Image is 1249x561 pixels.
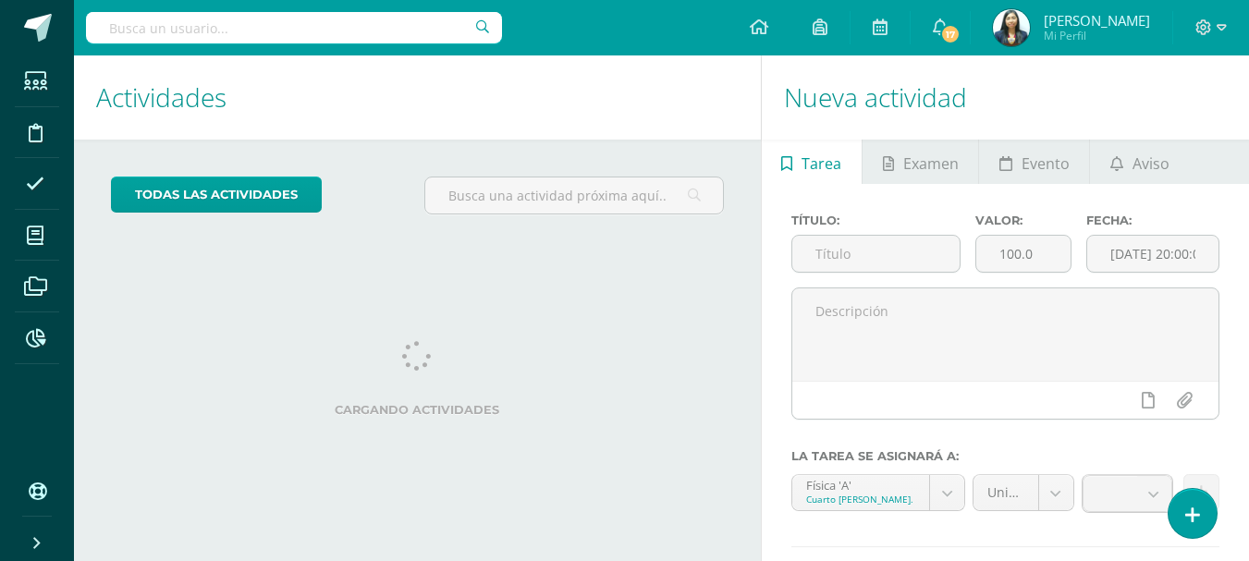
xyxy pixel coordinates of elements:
a: todas las Actividades [111,177,322,213]
label: La tarea se asignará a: [791,449,1219,463]
label: Fecha: [1086,213,1219,227]
span: 17 [940,24,961,44]
span: Mi Perfil [1044,28,1150,43]
a: Examen [863,140,978,184]
input: Título [792,236,961,272]
span: Tarea [802,141,841,186]
input: Fecha de entrega [1087,236,1218,272]
input: Puntos máximos [976,236,1071,272]
h1: Actividades [96,55,739,140]
a: Física 'A'Cuarto [PERSON_NAME]. CCLL en Computación [792,475,964,510]
label: Título: [791,213,961,227]
input: Busca una actividad próxima aquí... [425,177,722,213]
span: Aviso [1133,141,1169,186]
a: Tarea [762,140,862,184]
label: Valor: [975,213,1071,227]
a: Evento [979,140,1089,184]
span: Examen [903,141,959,186]
span: Unidad 4 [987,475,1024,510]
img: 8b777112c5e13c44b23954df52cbbee5.png [993,9,1030,46]
h1: Nueva actividad [784,55,1227,140]
span: [PERSON_NAME] [1044,11,1150,30]
input: Busca un usuario... [86,12,502,43]
div: Cuarto [PERSON_NAME]. CCLL en Computación [806,493,915,506]
div: Física 'A' [806,475,915,493]
label: Cargando actividades [111,403,724,417]
span: Evento [1022,141,1070,186]
a: Aviso [1090,140,1189,184]
a: Unidad 4 [973,475,1073,510]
